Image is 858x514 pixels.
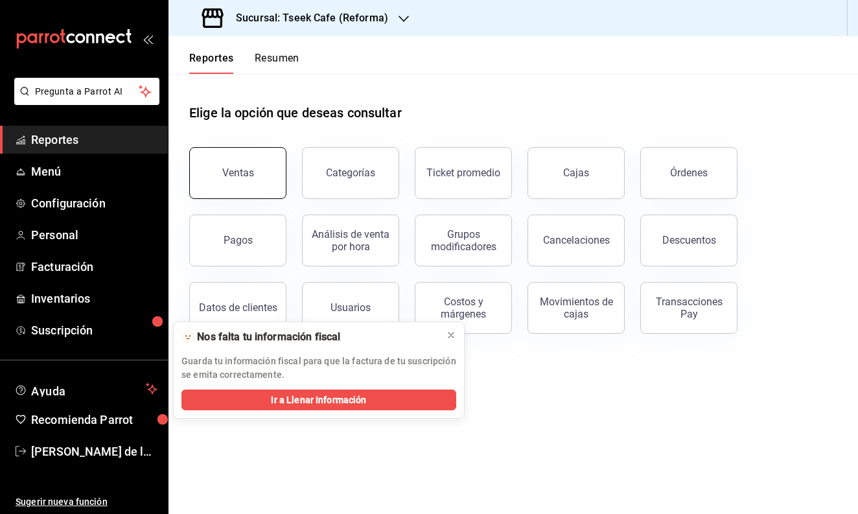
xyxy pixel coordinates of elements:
span: Sugerir nueva función [16,495,157,509]
div: Transacciones Pay [649,296,729,320]
button: Análisis de venta por hora [302,215,399,266]
button: Datos de clientes [189,282,286,334]
div: Usuarios [330,301,371,314]
button: Pregunta a Parrot AI [14,78,159,105]
div: Ticket promedio [426,167,500,179]
button: Órdenes [640,147,737,199]
div: Datos de clientes [199,301,277,314]
span: Pregunta a Parrot AI [35,85,139,99]
button: Ir a Llenar Información [181,390,456,410]
button: Ticket promedio [415,147,512,199]
span: Ir a Llenar Información [271,393,366,407]
div: 🫥 Nos falta tu información fiscal [181,330,435,344]
span: Facturación [31,258,157,275]
div: navigation tabs [189,52,299,74]
div: Movimientos de cajas [536,296,616,320]
span: Inventarios [31,290,157,307]
a: Pregunta a Parrot AI [9,94,159,108]
span: [PERSON_NAME] de la [PERSON_NAME] [31,443,157,460]
button: Pagos [189,215,286,266]
button: Descuentos [640,215,737,266]
div: Categorías [326,167,375,179]
button: Transacciones Pay [640,282,737,334]
button: Usuarios [302,282,399,334]
button: Cajas [528,147,625,199]
div: Grupos modificadores [423,228,504,253]
div: Análisis de venta por hora [310,228,391,253]
div: Órdenes [670,167,708,179]
div: Pagos [224,234,253,246]
button: Resumen [255,52,299,74]
div: Cancelaciones [543,234,610,246]
span: Menú [31,163,157,180]
button: Ventas [189,147,286,199]
div: Cajas [563,167,589,179]
h3: Sucursal: Tseek Cafe (Reforma) [226,10,388,26]
button: Reportes [189,52,234,74]
button: Costos y márgenes [415,282,512,334]
span: Reportes [31,131,157,148]
h1: Elige la opción que deseas consultar [189,103,402,123]
span: Configuración [31,194,157,212]
div: Ventas [222,167,254,179]
button: Grupos modificadores [415,215,512,266]
span: Recomienda Parrot [31,411,157,428]
div: Descuentos [662,234,716,246]
button: open_drawer_menu [143,34,153,44]
button: Categorías [302,147,399,199]
button: Movimientos de cajas [528,282,625,334]
button: Cancelaciones [528,215,625,266]
span: Personal [31,226,157,244]
div: Costos y márgenes [423,296,504,320]
span: Ayuda [31,381,141,397]
span: Suscripción [31,321,157,339]
p: Guarda tu información fiscal para que la factura de tu suscripción se emita correctamente. [181,355,456,382]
